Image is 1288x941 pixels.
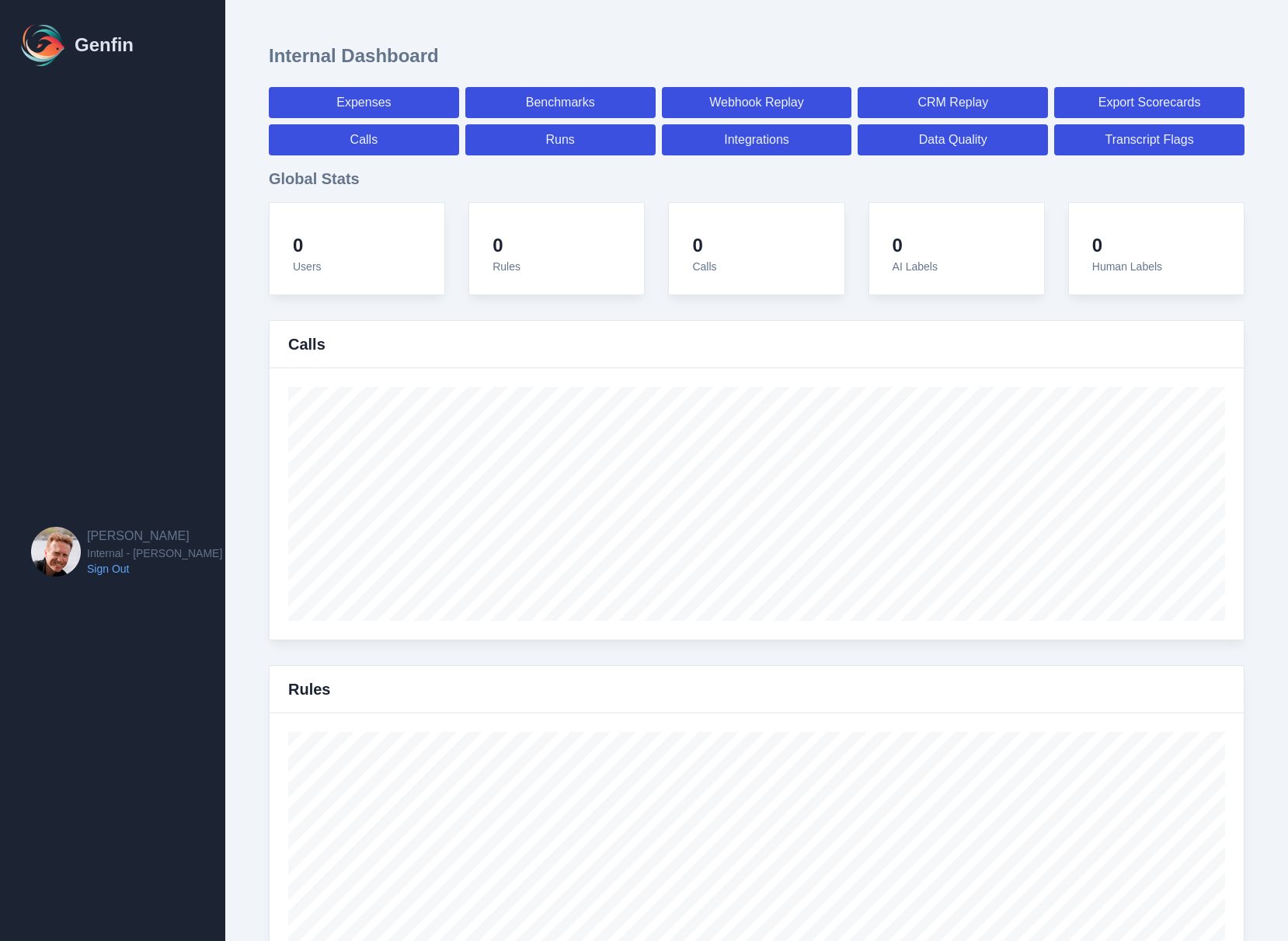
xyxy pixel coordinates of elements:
[293,260,322,273] span: Users
[288,678,330,700] h3: Rules
[288,333,325,355] h3: Calls
[75,33,134,58] h1: Genfin
[1092,234,1162,257] h4: 0
[465,87,656,118] a: Benchmarks
[465,124,656,155] a: Runs
[293,234,322,257] h4: 0
[692,260,716,273] span: Calls
[87,561,222,577] a: Sign Out
[893,260,938,273] span: AI Labels
[19,20,68,70] img: Logo
[87,527,222,545] h2: [PERSON_NAME]
[269,124,459,155] a: Calls
[1054,124,1244,155] a: Transcript Flags
[269,44,439,68] h1: Internal Dashboard
[858,124,1048,155] a: Data Quality
[31,527,81,577] img: Brian Dunagan
[662,124,852,155] a: Integrations
[1092,260,1162,273] span: Human Labels
[858,87,1048,118] a: CRM Replay
[87,545,222,561] span: Internal - [PERSON_NAME]
[493,260,520,273] span: Rules
[893,234,938,257] h4: 0
[493,234,520,257] h4: 0
[269,87,459,118] a: Expenses
[1054,87,1244,118] a: Export Scorecards
[692,234,716,257] h4: 0
[662,87,852,118] a: Webhook Replay
[269,168,1244,190] h3: Global Stats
